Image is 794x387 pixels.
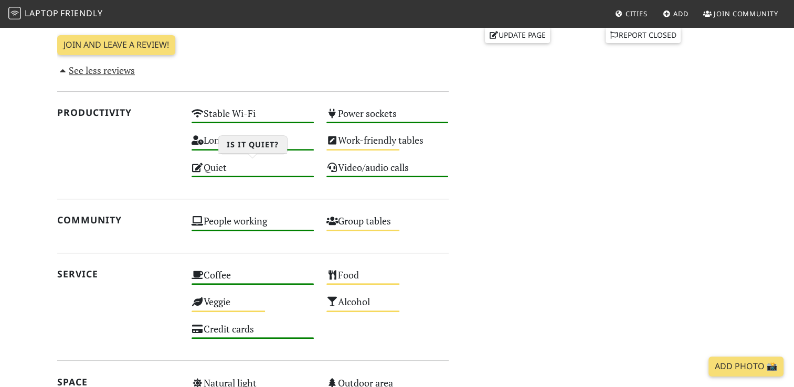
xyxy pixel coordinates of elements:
div: Work-friendly tables [320,132,455,158]
span: Laptop [25,7,59,19]
a: LaptopFriendly LaptopFriendly [8,5,103,23]
span: Cities [626,9,648,18]
a: Join Community [699,4,782,23]
a: Update page [485,27,550,43]
div: Coffee [185,266,320,293]
div: Food [320,266,455,293]
div: Credit cards [185,320,320,347]
div: Quiet [185,159,320,186]
a: Cities [611,4,652,23]
a: Join and leave a review! [57,35,175,55]
div: Stable Wi-Fi [185,105,320,132]
div: Video/audio calls [320,159,455,186]
a: Add [659,4,693,23]
div: People working [185,212,320,239]
div: Alcohol [320,293,455,320]
span: Join Community [714,9,778,18]
h3: Is it quiet? [218,136,287,154]
h2: Productivity [57,107,179,118]
span: Friendly [60,7,102,19]
a: See less reviews [57,64,135,77]
span: Add [673,9,689,18]
div: Power sockets [320,105,455,132]
img: LaptopFriendly [8,7,21,19]
div: Long stays [185,132,320,158]
h2: Service [57,268,179,279]
a: Report closed [606,27,681,43]
h2: Community [57,214,179,225]
div: Group tables [320,212,455,239]
div: Veggie [185,293,320,320]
